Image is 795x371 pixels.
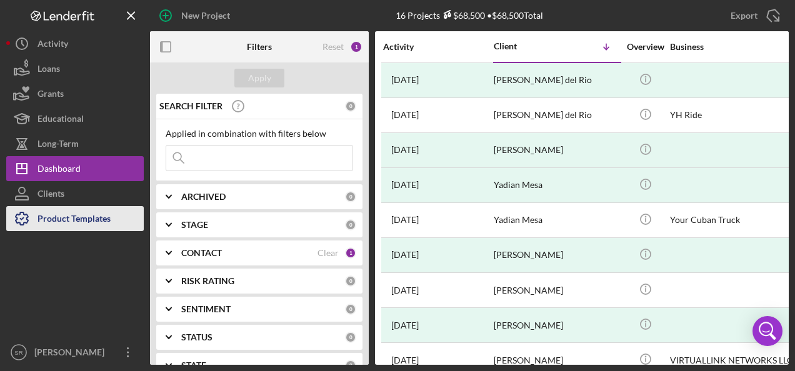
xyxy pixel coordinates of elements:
[345,247,356,259] div: 1
[494,239,619,272] div: [PERSON_NAME]
[391,250,419,260] time: 2025-09-09 20:39
[752,316,782,346] div: Open Intercom Messenger
[181,360,206,370] b: STATE
[37,31,68,59] div: Activity
[494,99,619,132] div: [PERSON_NAME] del Rio
[670,42,795,52] div: Business
[159,101,222,111] b: SEARCH FILTER
[181,248,222,258] b: CONTACT
[391,285,419,295] time: 2025-09-17 15:27
[494,64,619,97] div: [PERSON_NAME] del Rio
[391,180,419,190] time: 2025-08-07 17:24
[37,56,60,84] div: Loans
[345,275,356,287] div: 0
[440,10,485,21] div: $68,500
[37,81,64,109] div: Grants
[181,304,231,314] b: SENTIMENT
[247,42,272,52] b: Filters
[383,42,492,52] div: Activity
[494,274,619,307] div: [PERSON_NAME]
[731,3,757,28] div: Export
[6,181,144,206] button: Clients
[181,220,208,230] b: STAGE
[322,42,344,52] div: Reset
[494,204,619,237] div: Yadian Mesa
[396,10,543,21] div: 16 Projects • $68,500 Total
[345,304,356,315] div: 0
[181,276,234,286] b: RISK RATING
[181,192,226,202] b: ARCHIVED
[391,215,419,225] time: 2025-08-13 20:55
[670,204,795,237] div: Your Cuban Truck
[391,110,419,120] time: 2025-09-12 19:42
[6,81,144,106] button: Grants
[6,106,144,131] button: Educational
[150,3,242,28] button: New Project
[181,332,212,342] b: STATUS
[350,41,362,53] div: 1
[391,145,419,155] time: 2025-10-01 13:53
[14,349,22,356] text: SR
[37,131,79,159] div: Long-Term
[37,181,64,209] div: Clients
[6,56,144,81] button: Loans
[345,360,356,371] div: 0
[718,3,789,28] button: Export
[345,191,356,202] div: 0
[6,31,144,56] button: Activity
[494,169,619,202] div: Yadian Mesa
[6,340,144,365] button: SR[PERSON_NAME]
[6,156,144,181] button: Dashboard
[234,69,284,87] button: Apply
[494,309,619,342] div: [PERSON_NAME]
[317,248,339,258] div: Clear
[670,99,795,132] div: YH Ride
[31,340,112,368] div: [PERSON_NAME]
[622,42,669,52] div: Overview
[166,129,353,139] div: Applied in combination with filters below
[6,131,144,156] button: Long-Term
[494,134,619,167] div: [PERSON_NAME]
[494,41,556,51] div: Client
[37,206,111,234] div: Product Templates
[391,320,419,330] time: 2025-09-05 17:44
[37,156,81,184] div: Dashboard
[181,3,230,28] div: New Project
[391,75,419,85] time: 2025-09-14 04:39
[37,106,84,134] div: Educational
[248,69,271,87] div: Apply
[345,332,356,343] div: 0
[6,206,144,231] button: Product Templates
[345,101,356,112] div: 0
[345,219,356,230] div: 0
[391,355,419,365] time: 2025-09-05 17:11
